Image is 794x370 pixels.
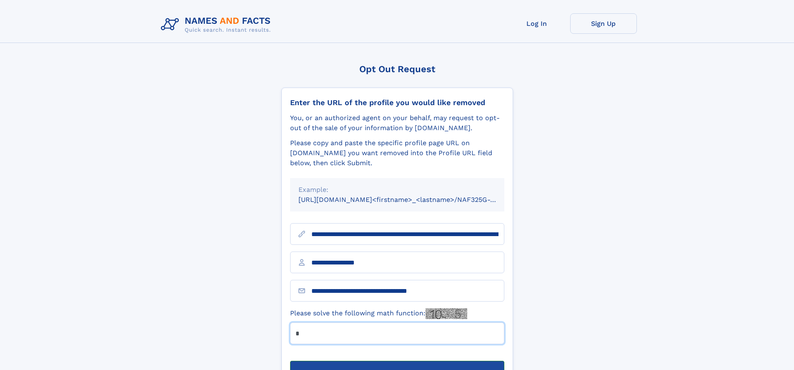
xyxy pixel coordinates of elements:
[570,13,637,34] a: Sign Up
[503,13,570,34] a: Log In
[290,138,504,168] div: Please copy and paste the specific profile page URL on [DOMAIN_NAME] you want removed into the Pr...
[298,185,496,195] div: Example:
[298,196,520,204] small: [URL][DOMAIN_NAME]<firstname>_<lastname>/NAF325G-xxxxxxxx
[158,13,278,36] img: Logo Names and Facts
[290,308,467,319] label: Please solve the following math function:
[290,98,504,107] div: Enter the URL of the profile you would like removed
[281,64,513,74] div: Opt Out Request
[290,113,504,133] div: You, or an authorized agent on your behalf, may request to opt-out of the sale of your informatio...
